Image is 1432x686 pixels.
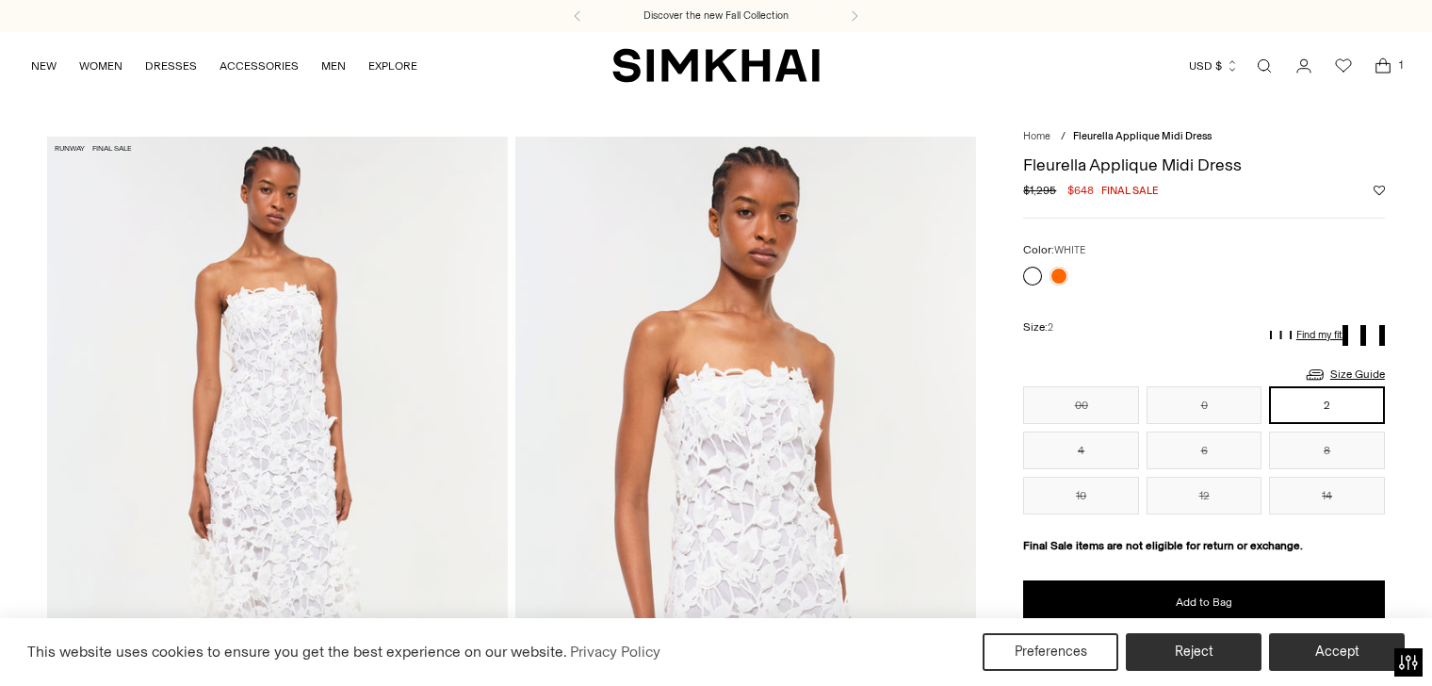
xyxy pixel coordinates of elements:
button: USD $ [1189,45,1239,87]
span: $648 [1067,182,1094,199]
a: Home [1023,130,1050,142]
a: Open search modal [1245,47,1283,85]
a: ACCESSORIES [220,45,299,87]
label: Size: [1023,318,1053,336]
a: Open cart modal [1364,47,1402,85]
a: Discover the new Fall Collection [643,8,789,24]
button: Add to Wishlist [1374,185,1385,196]
button: Add to Bag [1023,580,1384,626]
span: This website uses cookies to ensure you get the best experience on our website. [27,643,567,661]
span: Fleurella Applique Midi Dress [1073,130,1212,142]
button: 2 [1269,386,1385,424]
a: Wishlist [1325,47,1362,85]
button: 4 [1023,432,1138,469]
h1: Fleurella Applique Midi Dress [1023,156,1384,173]
a: DRESSES [145,45,197,87]
a: SIMKHAI [612,47,820,84]
button: 10 [1023,477,1138,514]
a: Privacy Policy (opens in a new tab) [567,638,663,666]
button: Reject [1126,633,1261,671]
div: / [1061,129,1066,145]
label: Color: [1023,241,1085,259]
button: 8 [1269,432,1385,469]
button: 00 [1023,386,1138,424]
span: 2 [1048,321,1053,334]
a: MEN [321,45,346,87]
button: 0 [1147,386,1261,424]
button: Accept [1269,633,1405,671]
a: Go to the account page [1285,47,1323,85]
strong: Final Sale items are not eligible for return or exchange. [1023,539,1303,552]
button: 14 [1269,477,1385,514]
a: NEW [31,45,57,87]
span: WHITE [1054,244,1085,256]
button: Preferences [983,633,1118,671]
button: 12 [1147,477,1261,514]
nav: breadcrumbs [1023,129,1384,145]
a: EXPLORE [368,45,417,87]
span: Add to Bag [1176,595,1232,611]
a: WOMEN [79,45,122,87]
a: Size Guide [1304,363,1385,386]
s: $1,295 [1023,182,1056,199]
span: 1 [1392,57,1409,73]
button: 6 [1147,432,1261,469]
